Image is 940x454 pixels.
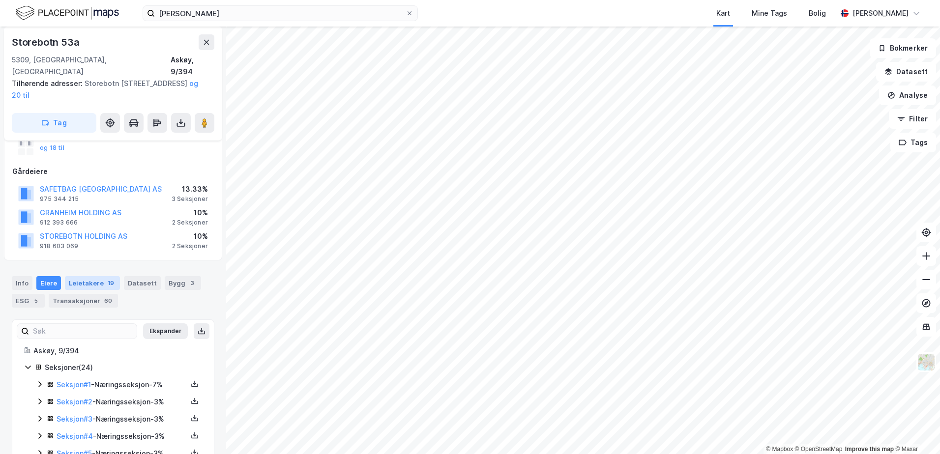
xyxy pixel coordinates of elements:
iframe: Chat Widget [891,407,940,454]
a: Seksjon#3 [57,415,92,423]
a: Seksjon#1 [57,380,91,389]
a: Improve this map [845,446,894,453]
input: Søk [29,324,137,339]
div: [PERSON_NAME] [852,7,909,19]
div: 5309, [GEOGRAPHIC_DATA], [GEOGRAPHIC_DATA] [12,54,171,78]
div: Kontrollprogram for chat [891,407,940,454]
div: Bolig [809,7,826,19]
img: Z [917,353,936,371]
a: Mapbox [766,446,793,453]
div: Storebotn [STREET_ADDRESS] [12,78,206,101]
button: Analyse [879,85,936,105]
div: 5 [31,296,41,306]
a: Seksjon#4 [57,432,93,440]
div: 3 Seksjoner [172,195,208,203]
div: Transaksjoner [49,294,118,308]
div: 912 393 666 [40,219,78,227]
div: - Næringsseksjon - 3% [57,430,187,442]
img: logo.f888ab2527a4732fd821a326f86c7f29.svg [16,4,119,22]
div: Seksjoner ( 24 ) [45,362,202,373]
div: 10% [172,207,208,219]
div: 2 Seksjoner [172,242,208,250]
div: 2 Seksjoner [172,219,208,227]
a: OpenStreetMap [795,446,843,453]
div: 10% [172,230,208,242]
div: 975 344 215 [40,195,79,203]
a: Seksjon#2 [57,397,92,406]
button: Bokmerker [870,38,936,58]
div: Storebotn 53a [12,34,81,50]
div: Info [12,276,32,290]
div: Datasett [124,276,161,290]
div: Askøy, 9/394 [33,345,202,357]
button: Ekspander [143,323,188,339]
button: Tag [12,113,96,133]
button: Filter [889,109,936,129]
div: Askøy, 9/394 [171,54,214,78]
div: Eiere [36,276,61,290]
div: Mine Tags [752,7,787,19]
div: - Næringsseksjon - 3% [57,396,187,408]
div: 19 [106,278,116,288]
div: 13.33% [172,183,208,195]
button: Tags [890,133,936,152]
div: Kart [716,7,730,19]
div: 3 [187,278,197,288]
div: Gårdeiere [12,166,214,177]
input: Søk på adresse, matrikkel, gårdeiere, leietakere eller personer [155,6,406,21]
div: ESG [12,294,45,308]
button: Datasett [876,62,936,82]
div: 918 603 069 [40,242,78,250]
div: Leietakere [65,276,120,290]
div: - Næringsseksjon - 3% [57,413,187,425]
div: 60 [102,296,114,306]
span: Tilhørende adresser: [12,79,85,87]
div: Bygg [165,276,201,290]
div: - Næringsseksjon - 7% [57,379,187,391]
